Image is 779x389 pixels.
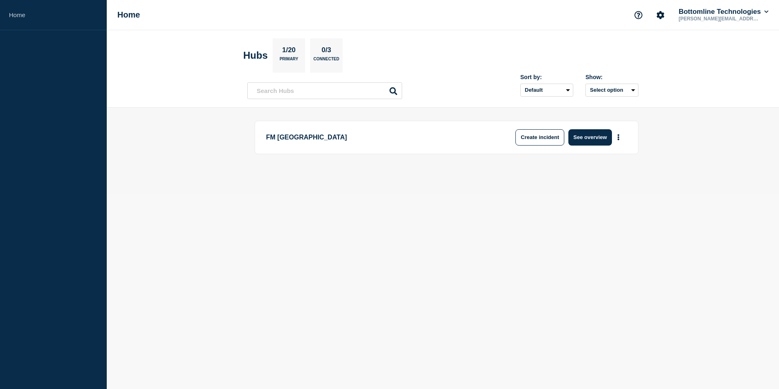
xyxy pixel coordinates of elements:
[585,74,638,80] div: Show:
[247,82,402,99] input: Search Hubs
[243,50,268,61] h2: Hubs
[117,10,140,20] h1: Home
[630,7,647,24] button: Support
[279,46,299,57] p: 1/20
[319,46,334,57] p: 0/3
[677,8,770,16] button: Bottomline Technologies
[279,57,298,65] p: Primary
[568,129,612,146] button: See overview
[677,16,762,22] p: [PERSON_NAME][EMAIL_ADDRESS][PERSON_NAME][DOMAIN_NAME]
[520,74,573,80] div: Sort by:
[515,129,564,146] button: Create incident
[652,7,669,24] button: Account settings
[520,84,573,97] select: Sort by
[313,57,339,65] p: Connected
[266,129,491,146] p: FM [GEOGRAPHIC_DATA]
[613,130,624,145] button: More actions
[585,84,638,97] button: Select option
